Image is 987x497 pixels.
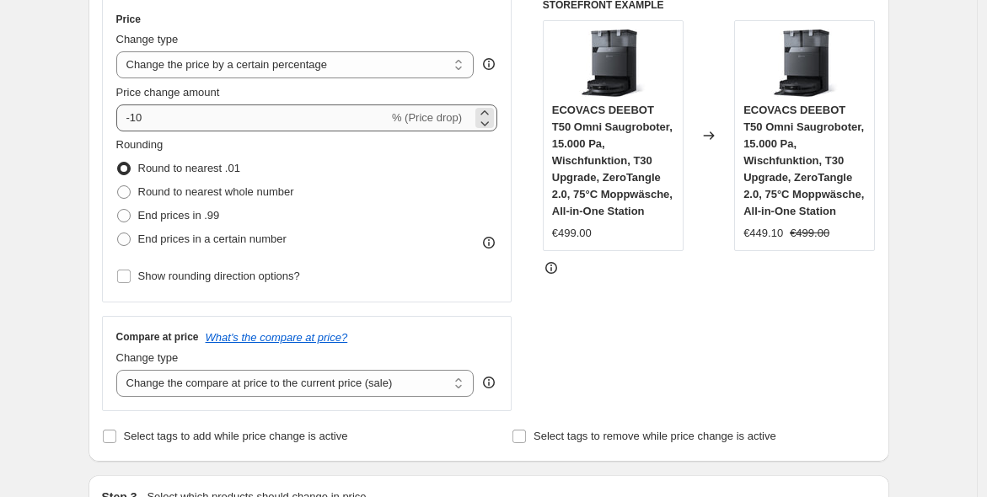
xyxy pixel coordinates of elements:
[138,232,287,245] span: End prices in a certain number
[790,225,829,242] strike: €499.00
[579,29,646,97] img: 61TSQr5sRHL_80x.jpg
[116,13,141,26] h3: Price
[138,270,300,282] span: Show rounding direction options?
[116,330,199,344] h3: Compare at price
[552,104,673,217] span: ECOVACS DEEBOT T50 Omni Saugroboter, 15.000 Pa, Wischfunktion, T30 Upgrade, ZeroTangle 2.0, 75°C ...
[138,185,294,198] span: Round to nearest whole number
[743,104,864,217] span: ECOVACS DEEBOT T50 Omni Saugroboter, 15.000 Pa, Wischfunktion, T30 Upgrade, ZeroTangle 2.0, 75°C ...
[116,104,389,131] input: -15
[138,209,220,222] span: End prices in .99
[138,162,240,174] span: Round to nearest .01
[771,29,839,97] img: 61TSQr5sRHL_80x.jpg
[116,138,164,151] span: Rounding
[206,331,348,344] button: What's the compare at price?
[116,33,179,45] span: Change type
[743,225,783,242] div: €449.10
[124,430,348,442] span: Select tags to add while price change is active
[116,86,220,99] span: Price change amount
[392,111,462,124] span: % (Price drop)
[534,430,776,442] span: Select tags to remove while price change is active
[480,56,497,72] div: help
[116,351,179,364] span: Change type
[552,225,592,242] div: €499.00
[480,374,497,391] div: help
